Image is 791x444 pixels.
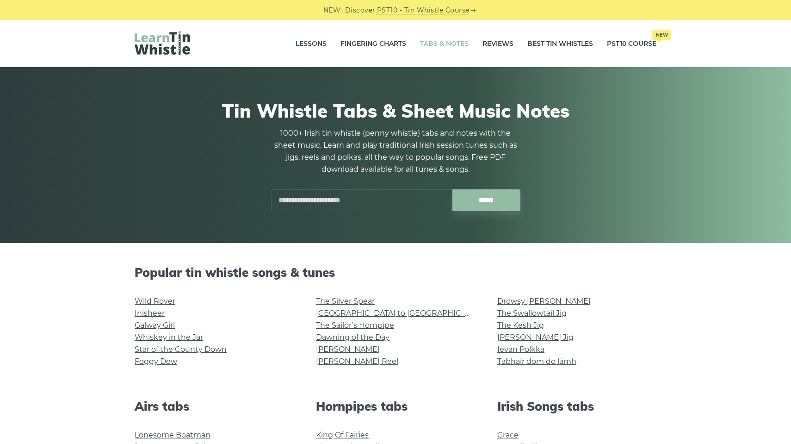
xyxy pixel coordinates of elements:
[135,321,175,330] a: Galway Girl
[296,32,327,56] a: Lessons
[652,30,671,40] span: New
[316,399,475,413] h2: Hornpipes tabs
[497,431,519,439] a: Grace
[497,297,591,306] a: Drowsy [PERSON_NAME]
[340,32,406,56] a: Fingering Charts
[420,32,469,56] a: Tabs & Notes
[316,345,380,354] a: [PERSON_NAME]
[135,345,227,354] a: Star of the County Down
[135,100,656,122] h1: Tin Whistle Tabs & Sheet Music Notes
[135,265,656,280] h2: Popular tin whistle songs & tunes
[497,321,544,330] a: The Kesh Jig
[482,32,513,56] a: Reviews
[497,333,574,342] a: [PERSON_NAME] Jig
[497,345,544,354] a: Ievan Polkka
[135,31,190,55] img: LearnTinWhistle.com
[135,333,203,342] a: Whiskey in the Jar
[135,297,175,306] a: Wild Rover
[316,333,389,342] a: Dawning of the Day
[497,309,567,318] a: The Swallowtail Jig
[135,309,165,318] a: Inisheer
[135,399,294,413] h2: Airs tabs
[497,399,656,413] h2: Irish Songs tabs
[135,431,210,439] a: Lonesome Boatman
[316,357,398,366] a: [PERSON_NAME] Reel
[527,32,593,56] a: Best Tin Whistles
[607,32,656,56] a: PST10 CourseNew
[316,309,487,318] a: [GEOGRAPHIC_DATA] to [GEOGRAPHIC_DATA]
[497,357,576,366] a: Tabhair dom do lámh
[316,431,369,439] a: King Of Fairies
[316,297,375,306] a: The Silver Spear
[271,127,520,175] p: 1000+ Irish tin whistle (penny whistle) tabs and notes with the sheet music. Learn and play tradi...
[135,357,177,366] a: Foggy Dew
[316,321,394,330] a: The Sailor’s Hornpipe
